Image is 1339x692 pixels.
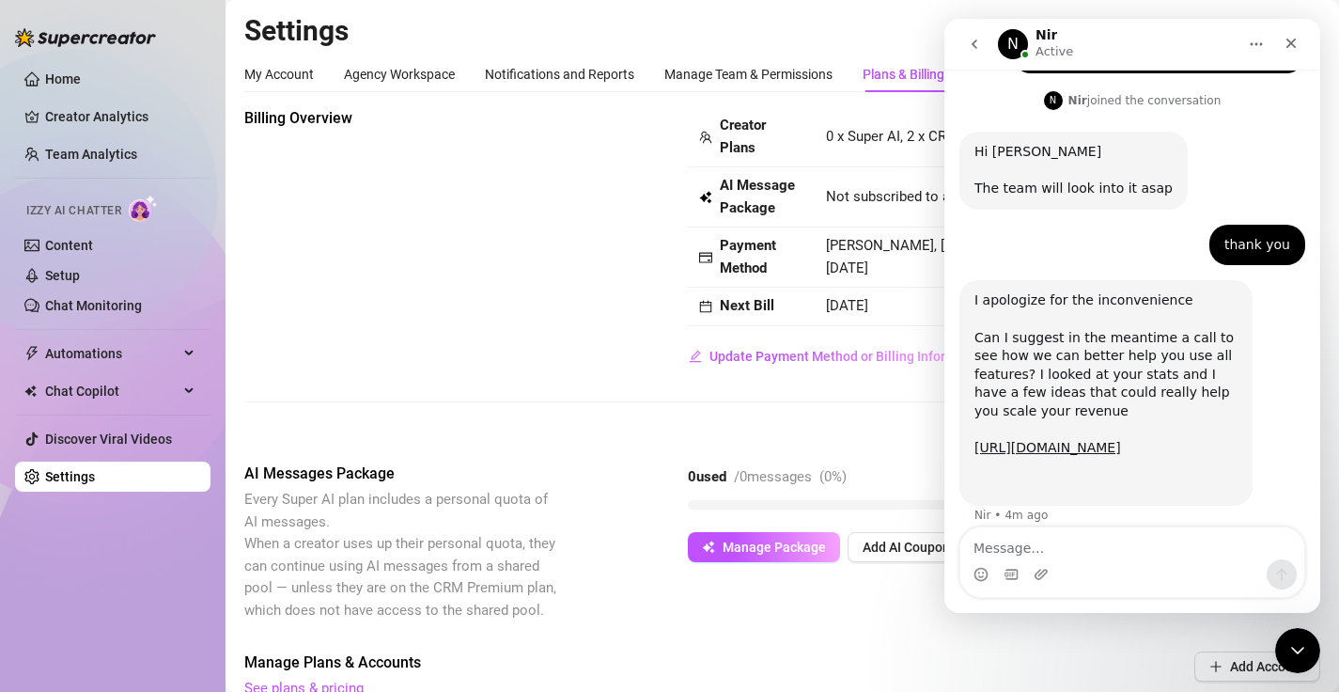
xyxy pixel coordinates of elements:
[720,177,795,216] strong: AI Message Package
[244,64,314,85] div: My Account
[15,28,156,47] img: logo-BBDzfeDw.svg
[45,268,80,283] a: Setup
[826,128,1019,145] span: 0 x Super AI, 2 x CRM Premium
[944,19,1320,613] iframe: Intercom live chat
[45,71,81,86] a: Home
[688,532,840,562] button: Manage Package
[720,297,774,314] strong: Next Bill
[664,64,833,85] div: Manage Team & Permissions
[863,64,944,85] div: Plans & Billing
[45,432,172,447] a: Discover Viral Videos
[699,131,712,144] span: team
[129,195,158,222] img: AI Chatter
[1209,660,1222,673] span: plus
[45,338,179,369] span: Automations
[244,107,560,130] span: Billing Overview
[734,468,812,485] span: / 0 messages
[723,540,826,555] span: Manage Package
[24,346,39,361] span: thunderbolt
[45,469,95,484] a: Settings
[709,349,988,364] span: Update Payment Method or Billing Information
[688,341,989,371] button: Update Payment Method or Billing Information
[1230,659,1305,674] span: Add Account
[826,297,868,314] span: [DATE]
[1275,628,1320,673] iframe: Intercom live chat
[688,468,726,485] strong: 0 used
[720,237,776,276] strong: Payment Method
[1194,652,1320,682] button: Add Account
[45,376,179,406] span: Chat Copilot
[863,540,950,555] span: Add AI Coupon
[45,238,93,253] a: Content
[24,385,37,398] img: Chat Copilot
[244,13,1320,49] h2: Settings
[720,117,766,156] strong: Creator Plans
[244,463,560,485] span: AI Messages Package
[689,350,702,363] span: edit
[819,468,847,485] span: ( 0 %)
[848,532,965,562] button: Add AI Coupon
[45,147,137,162] a: Team Analytics
[826,186,1106,209] span: Not subscribed to any AI Messages package
[485,64,634,85] div: Notifications and Reports
[244,652,1067,674] span: Manage Plans & Accounts
[699,251,712,264] span: credit-card
[344,64,455,85] div: Agency Workspace
[244,491,556,619] span: Every Super AI plan includes a personal quota of AI messages. When a creator uses up their person...
[699,300,712,313] span: calendar
[26,202,121,220] span: Izzy AI Chatter
[826,237,1295,276] span: [PERSON_NAME], [EMAIL_ADDRESS][DOMAIN_NAME], Visa Card ending in [DATE]
[45,298,142,313] a: Chat Monitoring
[45,102,195,132] a: Creator Analytics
